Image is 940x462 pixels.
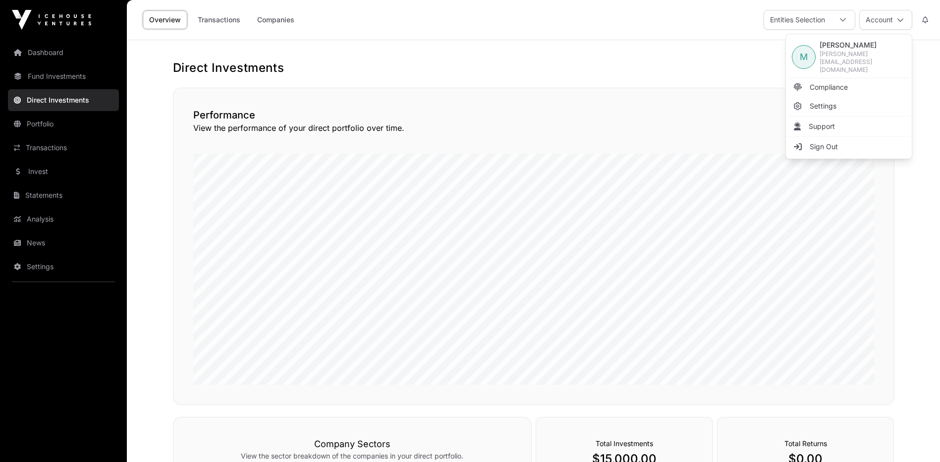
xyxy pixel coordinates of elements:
[8,65,119,87] a: Fund Investments
[193,451,511,461] p: View the sector breakdown of the companies in your direct portfolio.
[193,108,874,122] h2: Performance
[809,121,835,131] span: Support
[143,10,187,29] a: Overview
[800,50,808,64] span: M
[191,10,247,29] a: Transactions
[810,142,838,152] span: Sign Out
[596,439,653,448] span: Total Investments
[788,78,910,96] a: Compliance
[788,117,910,135] li: Support
[810,101,836,111] span: Settings
[193,437,511,451] h3: Company Sectors
[12,10,91,30] img: Icehouse Ventures Logo
[8,161,119,182] a: Invest
[820,50,906,74] span: [PERSON_NAME][EMAIL_ADDRESS][DOMAIN_NAME]
[8,208,119,230] a: Analysis
[8,137,119,159] a: Transactions
[251,10,301,29] a: Companies
[173,60,894,76] h1: Direct Investments
[8,113,119,135] a: Portfolio
[8,232,119,254] a: News
[788,138,910,156] li: Sign Out
[8,256,119,278] a: Settings
[8,184,119,206] a: Statements
[810,82,848,92] span: Compliance
[890,414,940,462] iframe: Chat Widget
[890,414,940,462] div: Chat-Widget
[8,89,119,111] a: Direct Investments
[764,10,831,29] div: Entities Selection
[8,42,119,63] a: Dashboard
[820,40,906,50] span: [PERSON_NAME]
[784,439,827,448] span: Total Returns
[788,97,910,115] a: Settings
[859,10,912,30] button: Account
[193,122,874,134] p: View the performance of your direct portfolio over time.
